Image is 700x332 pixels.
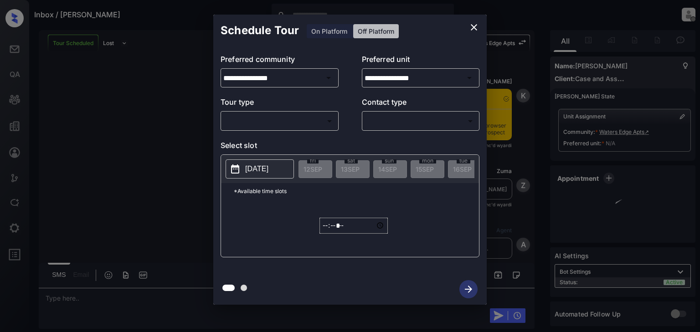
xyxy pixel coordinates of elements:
button: Open [322,72,335,84]
p: Contact type [362,97,480,111]
p: Preferred unit [362,54,480,68]
button: Open [463,72,476,84]
p: [DATE] [245,163,268,174]
p: Select slot [221,140,479,154]
p: Tour type [221,97,339,111]
h2: Schedule Tour [213,15,306,46]
p: Preferred community [221,54,339,68]
p: *Available time slots [234,183,479,199]
button: close [465,18,483,36]
button: [DATE] [226,159,294,179]
div: off-platform-time-select [319,199,388,252]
